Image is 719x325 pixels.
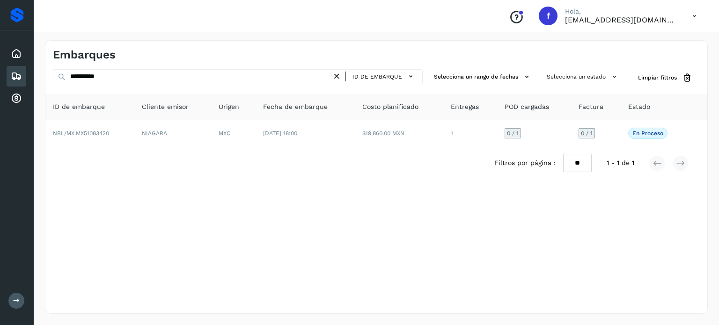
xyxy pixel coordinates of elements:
[631,69,700,87] button: Limpiar filtros
[142,102,189,112] span: Cliente emisor
[350,70,418,83] button: ID de embarque
[263,102,328,112] span: Fecha de embarque
[352,72,402,81] span: ID de embarque
[628,102,650,112] span: Estado
[355,120,444,146] td: $19,860.00 MXN
[263,130,297,137] span: [DATE] 18:00
[53,102,105,112] span: ID de embarque
[430,69,536,85] button: Selecciona un rango de fechas
[443,120,497,146] td: 1
[451,102,479,112] span: Entregas
[565,15,677,24] p: fyc3@mexamerik.com
[7,88,26,109] div: Cuentas por cobrar
[7,66,26,87] div: Embarques
[579,102,603,112] span: Factura
[134,120,212,146] td: NIAGARA
[494,158,556,168] span: Filtros por página :
[565,7,677,15] p: Hola,
[638,73,677,82] span: Limpiar filtros
[543,69,623,85] button: Selecciona un estado
[607,158,634,168] span: 1 - 1 de 1
[219,102,239,112] span: Origen
[632,130,663,137] p: En proceso
[581,130,593,136] span: 0 / 1
[7,43,26,64] div: Inicio
[53,48,116,62] h4: Embarques
[507,130,519,136] span: 0 / 1
[362,102,418,112] span: Costo planificado
[53,130,109,137] span: NBL/MX.MX51083420
[505,102,549,112] span: POD cargadas
[211,120,256,146] td: MXC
